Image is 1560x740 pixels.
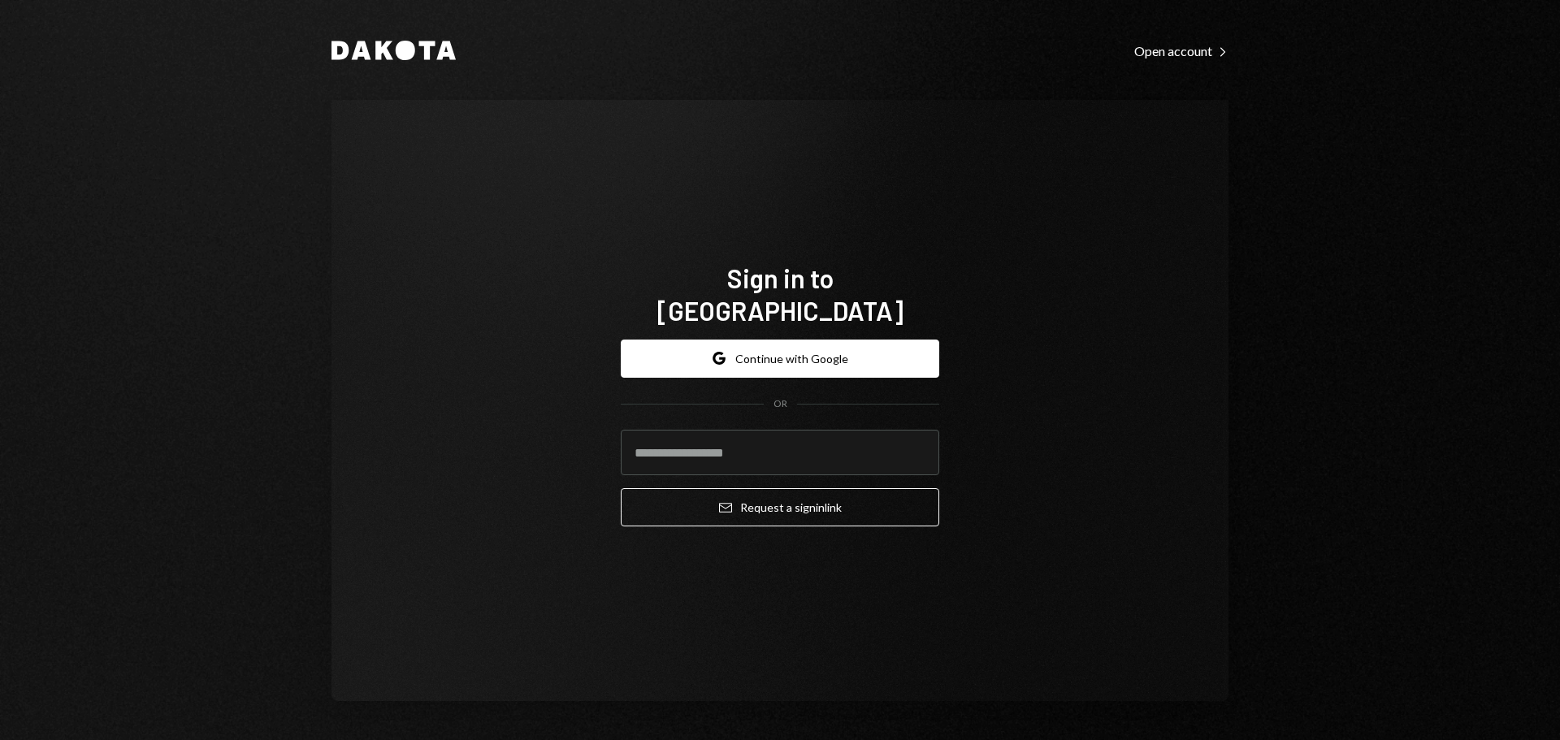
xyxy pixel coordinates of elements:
button: Continue with Google [621,340,939,378]
div: OR [773,397,787,411]
h1: Sign in to [GEOGRAPHIC_DATA] [621,262,939,327]
button: Request a signinlink [621,488,939,526]
a: Open account [1134,41,1228,59]
div: Open account [1134,43,1228,59]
